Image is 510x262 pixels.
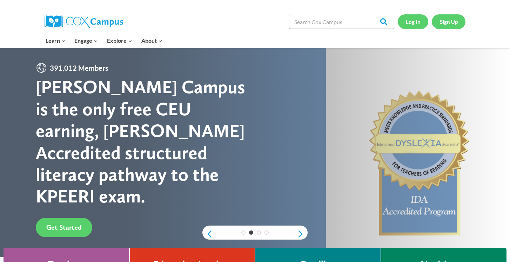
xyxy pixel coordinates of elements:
[41,33,167,48] nav: Primary Navigation
[45,15,123,28] img: Cox Campus
[289,15,394,29] input: Search Cox Campus
[398,14,428,29] a: Log In
[41,33,70,48] button: Child menu of Learn
[46,223,82,232] span: Get Started
[264,230,269,235] a: 4
[70,33,103,48] button: Child menu of Engage
[398,14,465,29] nav: Secondary Navigation
[297,230,308,238] a: next
[202,227,308,241] div: content slider buttons
[36,218,92,237] a: Get Started
[241,230,246,235] a: 1
[257,230,261,235] a: 3
[202,230,213,238] a: previous
[102,33,137,48] button: Child menu of Explore
[432,14,465,29] a: Sign Up
[249,230,253,235] a: 2
[47,62,111,74] span: 391,012 Members
[137,33,167,48] button: Child menu of About
[36,76,255,207] div: [PERSON_NAME] Campus is the only free CEU earning, [PERSON_NAME] Accredited structured literacy p...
